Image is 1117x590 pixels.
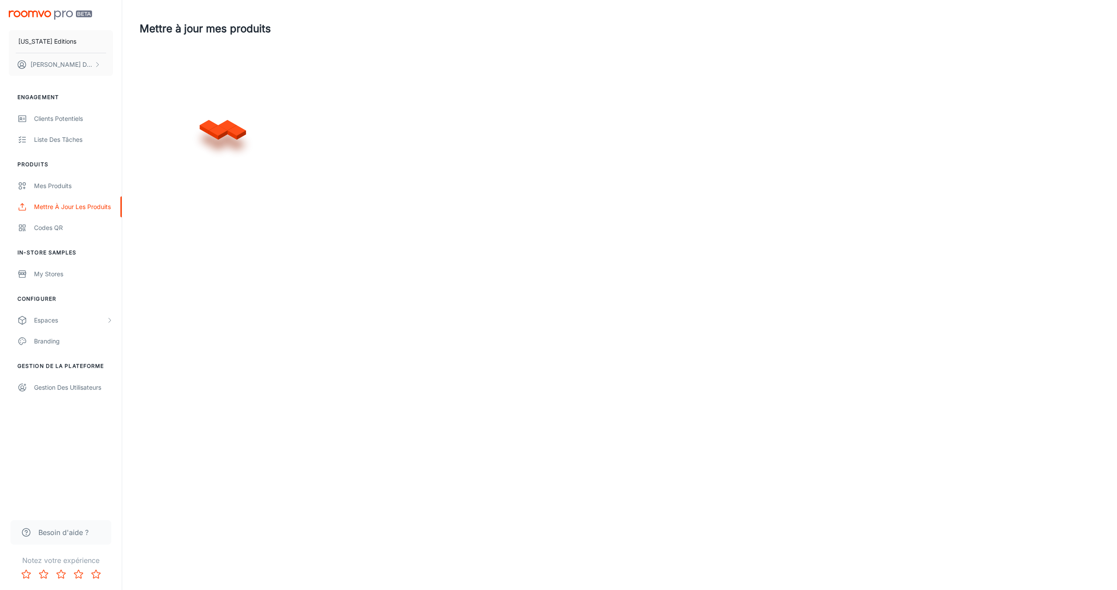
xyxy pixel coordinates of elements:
[18,37,76,46] p: [US_STATE] Editions
[34,223,113,233] div: Codes QR
[31,60,92,69] p: [PERSON_NAME] Diallo
[34,181,113,191] div: Mes produits
[34,114,113,123] div: Clients potentiels
[140,21,271,37] h1: Mettre à jour mes produits
[9,53,113,76] button: [PERSON_NAME] Diallo
[34,135,113,144] div: Liste des tâches
[9,30,113,53] button: [US_STATE] Editions
[9,10,92,20] img: Roomvo PRO Beta
[34,202,113,212] div: Mettre à jour les produits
